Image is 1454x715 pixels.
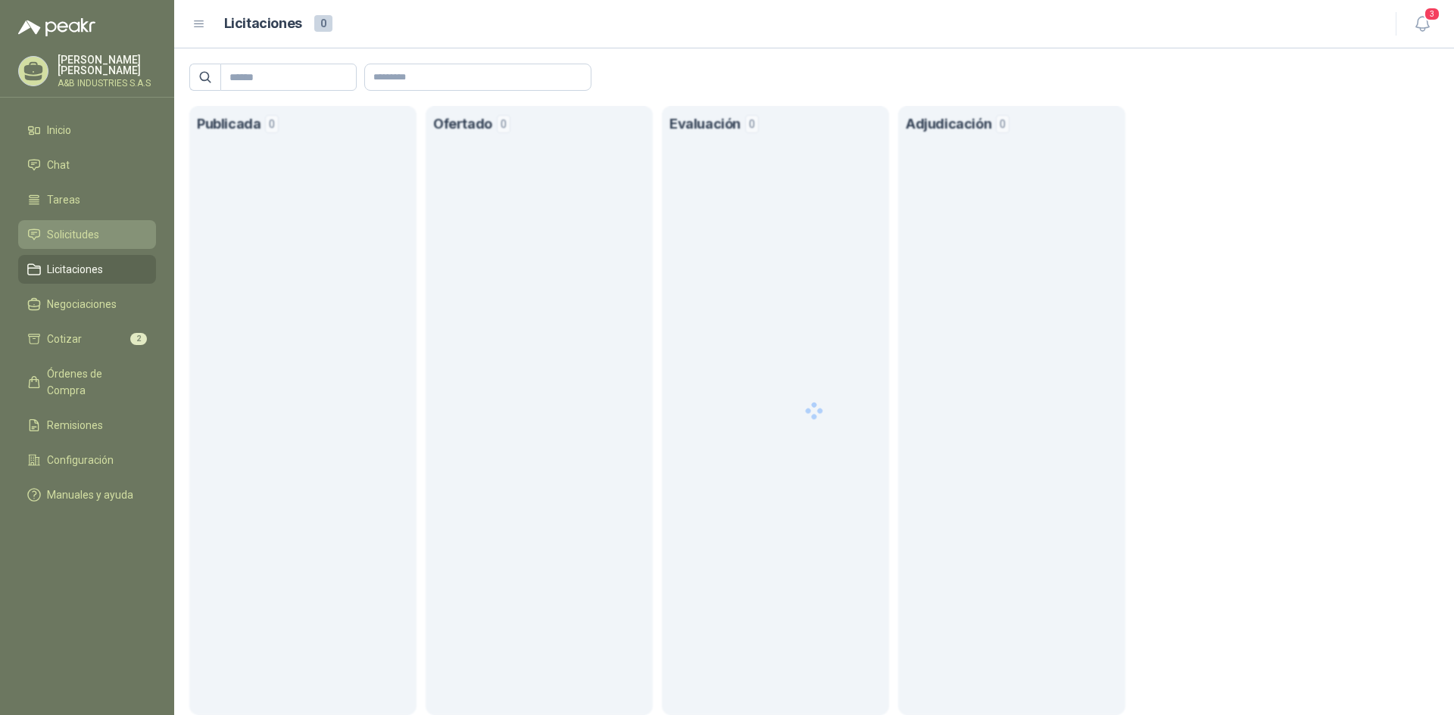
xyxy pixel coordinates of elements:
a: Cotizar2 [18,325,156,353]
span: Manuales y ayuda [47,487,133,503]
a: Manuales y ayuda [18,480,156,509]
span: Tareas [47,191,80,208]
p: [PERSON_NAME] [PERSON_NAME] [58,54,156,76]
a: Chat [18,151,156,179]
a: Órdenes de Compra [18,359,156,405]
span: Órdenes de Compra [47,365,142,399]
span: Inicio [47,122,71,138]
span: Negociaciones [47,296,117,312]
span: Solicitudes [47,226,99,243]
a: Remisiones [18,411,156,440]
a: Configuración [18,446,156,474]
a: Licitaciones [18,255,156,284]
span: Configuración [47,452,114,468]
a: Negociaciones [18,290,156,319]
a: Tareas [18,185,156,214]
a: Inicio [18,116,156,145]
img: Logo peakr [18,18,95,36]
span: Cotizar [47,331,82,347]
span: Remisiones [47,417,103,434]
h1: Licitaciones [224,13,302,35]
p: A&B INDUSTRIES S.A.S [58,79,156,88]
span: 2 [130,333,147,345]
span: 0 [314,15,332,32]
span: Licitaciones [47,261,103,278]
span: Chat [47,157,70,173]
a: Solicitudes [18,220,156,249]
button: 3 [1409,11,1436,38]
span: 3 [1424,7,1440,21]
